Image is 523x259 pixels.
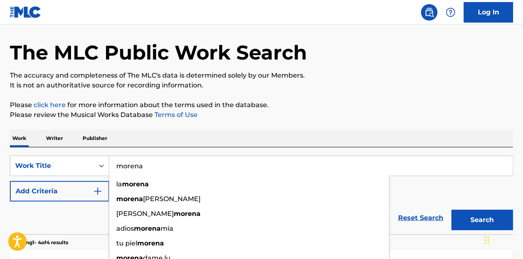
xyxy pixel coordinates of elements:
[394,209,447,227] a: Reset Search
[10,71,513,80] p: The accuracy and completeness of The MLC's data is determined solely by our Members.
[10,6,41,18] img: MLC Logo
[482,220,523,259] iframe: Chat Widget
[10,110,513,120] p: Please review the Musical Works Database
[10,156,513,234] form: Search Form
[137,239,164,247] strong: morena
[116,239,137,247] span: tu piel
[34,101,66,109] a: click here
[44,130,65,147] p: Writer
[424,7,434,17] img: search
[421,4,438,21] a: Public Search
[153,111,198,119] a: Terms of Use
[452,210,513,230] button: Search
[464,2,513,23] a: Log In
[116,210,174,218] span: [PERSON_NAME]
[10,130,29,147] p: Work
[15,161,89,171] div: Work Title
[134,225,161,232] strong: morena
[116,225,134,232] span: adios
[116,180,122,188] span: la
[484,228,489,252] div: Drag
[161,225,173,232] span: mia
[442,4,459,21] div: Help
[174,210,200,218] strong: morena
[116,195,143,203] strong: morena
[10,80,513,90] p: It is not an authoritative source for recording information.
[143,195,200,203] span: [PERSON_NAME]
[93,186,103,196] img: 9d2ae6d4665cec9f34b9.svg
[10,181,109,202] button: Add Criteria
[10,239,68,246] p: Showing 1 - 4 of 4 results
[122,180,149,188] strong: morena
[80,130,110,147] p: Publisher
[10,100,513,110] p: Please for more information about the terms used in the database.
[10,40,307,65] h1: The MLC Public Work Search
[446,7,456,17] img: help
